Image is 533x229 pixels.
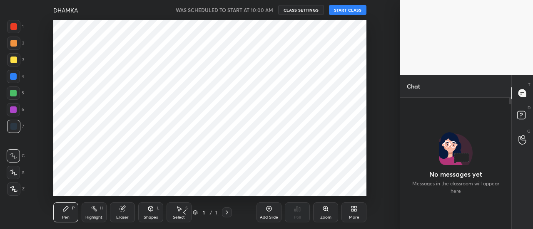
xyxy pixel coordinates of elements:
p: Chat [400,75,427,97]
div: Add Slide [260,215,278,219]
div: 1 [199,210,208,215]
p: D [528,105,531,111]
div: Zoom [320,215,331,219]
div: / [209,210,212,215]
div: Eraser [116,215,129,219]
button: START CLASS [329,5,366,15]
div: P [72,206,75,210]
button: CLASS SETTINGS [278,5,324,15]
div: C [7,149,25,163]
div: X [7,166,25,179]
div: 1 [7,20,24,33]
div: 1 [214,209,219,216]
div: S [185,206,188,210]
div: 5 [7,86,24,100]
div: Select [173,215,185,219]
h5: WAS SCHEDULED TO START AT 10:00 AM [176,6,273,14]
div: Z [7,182,25,196]
div: L [157,206,159,210]
div: 2 [7,37,24,50]
div: Pen [62,215,70,219]
div: 6 [7,103,24,116]
div: 3 [7,53,24,66]
p: G [527,128,531,134]
div: More [349,215,359,219]
p: T [528,81,531,88]
div: Highlight [85,215,102,219]
h4: DHAMKA [53,6,78,14]
div: Shapes [144,215,158,219]
div: 7 [7,120,24,133]
div: 4 [7,70,24,83]
div: H [100,206,103,210]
